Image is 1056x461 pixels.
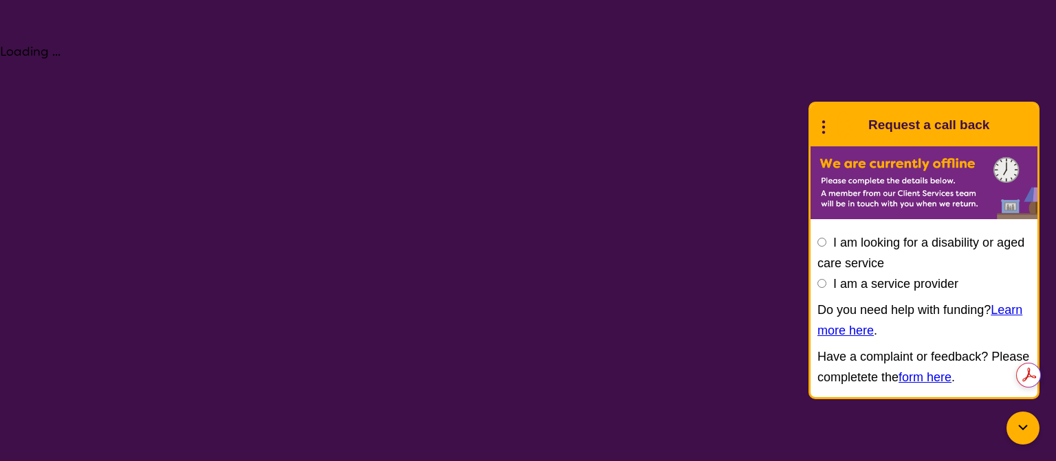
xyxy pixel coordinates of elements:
h1: Request a call back [868,115,989,135]
label: I am looking for a disability or aged care service [817,236,1024,270]
label: I am a service provider [833,277,958,291]
a: form here [899,370,951,384]
p: Do you need help with funding? . [817,300,1031,341]
img: Karista offline chat form to request call back [811,146,1037,219]
img: Karista [833,111,860,139]
p: Have a complaint or feedback? Please completete the . [817,346,1031,387]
